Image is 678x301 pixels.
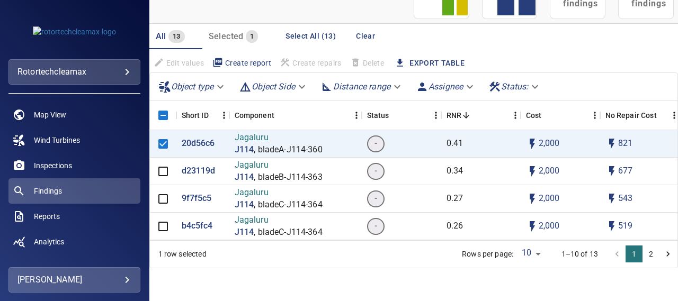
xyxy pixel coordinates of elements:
[609,245,676,262] nav: pagination navigation
[235,132,323,144] p: Jagaluru
[526,220,539,233] svg: Auto cost
[626,245,643,262] button: page 1
[235,214,323,226] p: Jagaluru
[441,101,521,130] div: RNR
[235,187,323,199] p: Jagaluru
[349,26,382,46] button: Clear
[168,31,185,43] span: 13
[333,81,390,92] em: Distance range
[351,110,362,121] button: Menu
[501,81,528,92] em: Status :
[409,57,465,70] a: Export Table
[8,254,140,280] a: repairs noActive
[182,165,216,177] a: d23119d
[431,110,441,121] button: Menu
[526,138,539,150] svg: Auto cost
[659,245,676,262] button: Go to next page
[171,81,214,92] em: Object type
[235,101,274,130] div: Component
[605,101,657,130] div: Projected additional costs incurred by waiting 1 year to repair. This is a function of possible i...
[182,220,213,232] a: b4c5fc4
[17,63,131,80] div: rotortechcleamax
[154,77,231,96] div: Object type
[8,102,140,127] a: map noActive
[539,138,560,150] p: 2,000
[208,54,275,72] button: Create report
[8,229,140,254] a: analytics noActive
[618,193,632,205] p: 543
[8,59,140,85] div: rotortechcleamax
[235,199,254,211] a: J114
[156,31,166,41] span: All
[605,138,618,150] svg: Auto impact
[447,165,463,177] p: 0.34
[539,193,560,205] p: 2,000
[368,165,383,177] span: -
[462,249,513,259] p: Rows per page:
[605,193,618,205] svg: Auto impact
[539,165,560,177] p: 2,000
[368,220,383,232] span: -
[158,249,207,259] div: 1 row selected
[389,111,399,120] button: Sort
[252,81,295,92] em: Object Side
[34,110,66,120] span: Map View
[518,244,544,263] div: 10
[316,77,407,96] div: Distance range
[429,81,463,92] em: Assignee
[235,171,254,184] a: J114
[657,111,666,120] button: Sort
[526,101,542,130] div: The base labour and equipment costs to repair the finding. Does not include the loss of productio...
[229,101,362,130] div: Component
[34,135,80,145] span: Wind Turbines
[447,193,463,205] p: 0.27
[235,159,323,171] p: Jagaluru
[246,31,258,43] span: 1
[33,26,116,37] img: rotortechcleamax-logo
[484,77,545,96] div: Status:
[561,249,599,259] p: 1–10 of 13
[618,165,632,177] p: 677
[8,153,140,178] a: inspections noActive
[539,220,560,232] p: 2,000
[281,26,340,46] button: Select All (13)
[34,236,64,247] span: Analytics
[605,165,618,178] svg: Auto impact
[590,110,600,121] button: Menu
[541,111,551,120] button: Sort
[219,110,229,121] button: Menu
[254,171,323,184] p: , bladeB-J114-363
[212,57,271,69] span: Create report
[388,53,473,73] button: Export Table
[521,101,600,130] div: Cost
[447,220,463,232] p: 0.26
[618,220,632,232] p: 519
[254,226,323,239] p: , bladeC-J114-364
[526,165,539,178] svg: Auto cost
[235,144,254,156] a: J114
[182,138,215,150] a: 20d56c6
[368,138,383,150] span: -
[8,127,140,153] a: windturbines noActive
[510,110,521,121] button: Menu
[643,245,659,262] button: Go to page 2
[209,31,244,41] span: Selected
[34,211,60,222] span: Reports
[176,101,229,130] div: Short ID
[461,111,471,120] button: Sort
[254,144,323,156] p: , bladeA-J114-360
[34,160,72,171] span: Inspections
[182,193,212,205] a: 9f7f5c5
[8,178,140,204] a: findings active
[618,138,632,150] p: 821
[274,111,284,120] button: Sort
[34,186,62,196] span: Findings
[8,204,140,229] a: reports noActive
